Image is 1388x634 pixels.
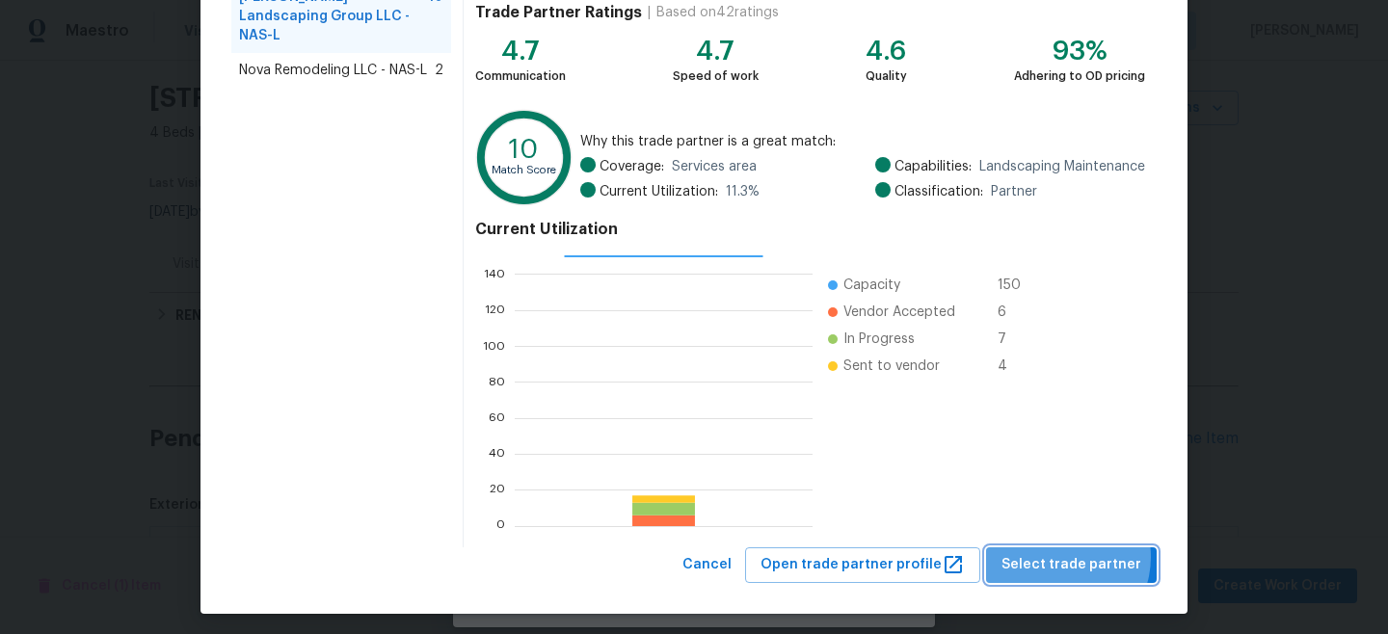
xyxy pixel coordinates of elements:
[866,41,907,61] div: 4.6
[672,157,757,176] span: Services area
[673,66,759,86] div: Speed of work
[1001,553,1141,577] span: Select trade partner
[843,303,955,322] span: Vendor Accepted
[998,330,1028,349] span: 7
[496,520,505,532] text: 0
[492,165,556,175] text: Match Score
[489,412,505,424] text: 60
[991,182,1037,201] span: Partner
[986,547,1157,583] button: Select trade partner
[435,61,443,80] span: 2
[642,3,656,22] div: |
[998,303,1028,322] span: 6
[1014,41,1145,61] div: 93%
[843,276,900,295] span: Capacity
[485,304,505,316] text: 120
[475,41,566,61] div: 4.7
[894,157,972,176] span: Capabilities:
[1014,66,1145,86] div: Adhering to OD pricing
[580,132,1145,151] span: Why this trade partner is a great match:
[843,330,915,349] span: In Progress
[866,66,907,86] div: Quality
[600,182,718,201] span: Current Utilization:
[489,448,505,460] text: 40
[490,484,505,495] text: 20
[726,182,760,201] span: 11.3 %
[979,157,1145,176] span: Landscaping Maintenance
[894,182,983,201] span: Classification:
[475,66,566,86] div: Communication
[682,553,732,577] span: Cancel
[675,547,739,583] button: Cancel
[745,547,980,583] button: Open trade partner profile
[484,268,505,279] text: 140
[656,3,779,22] div: Based on 42 ratings
[998,357,1028,376] span: 4
[239,61,427,80] span: Nova Remodeling LLC - NAS-L
[483,340,505,352] text: 100
[761,553,965,577] span: Open trade partner profile
[673,41,759,61] div: 4.7
[843,357,940,376] span: Sent to vendor
[509,136,539,163] text: 10
[489,376,505,387] text: 80
[600,157,664,176] span: Coverage:
[475,220,1145,239] h4: Current Utilization
[998,276,1028,295] span: 150
[475,3,642,22] h4: Trade Partner Ratings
